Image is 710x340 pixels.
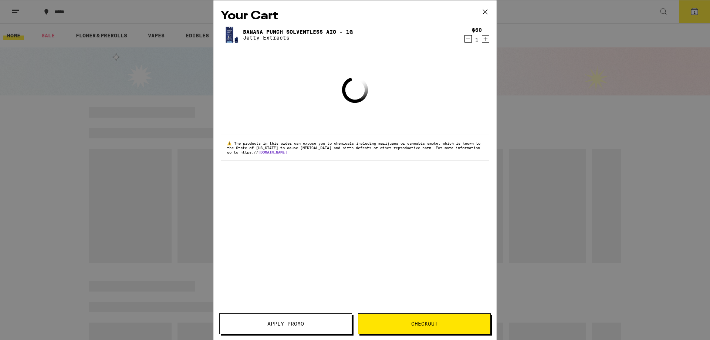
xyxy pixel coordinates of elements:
span: Checkout [411,321,438,326]
button: Checkout [358,313,491,334]
button: Decrement [464,35,472,43]
div: $60 [472,27,482,33]
p: Jetty Extracts [243,35,353,41]
a: [DOMAIN_NAME] [258,150,287,154]
div: 1 [472,37,482,43]
span: The products in this order can expose you to chemicals including marijuana or cannabis smoke, whi... [227,141,480,154]
span: Apply Promo [267,321,304,326]
button: Increment [482,35,489,43]
button: Apply Promo [219,313,352,334]
span: ⚠️ [227,141,234,145]
a: Banana Punch Solventless AIO - 1g [243,29,353,35]
h2: Your Cart [221,8,489,24]
img: Banana Punch Solventless AIO - 1g [221,24,241,45]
